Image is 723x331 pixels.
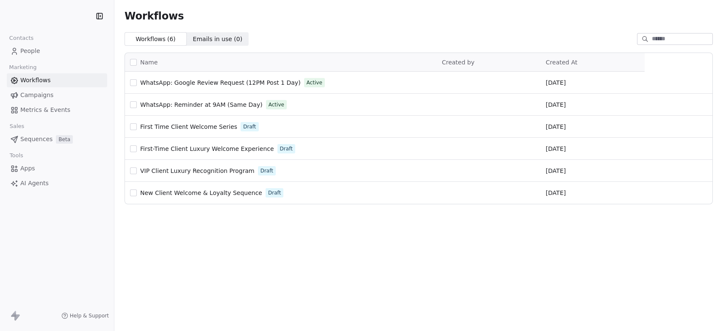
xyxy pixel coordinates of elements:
span: Draft [280,145,293,153]
span: Active [269,101,284,108]
span: Campaigns [20,91,53,100]
span: WhatsApp: Reminder at 9AM (Same Day) [140,101,263,108]
a: Metrics & Events [7,103,107,117]
span: Draft [260,167,273,175]
span: Active [307,79,322,86]
a: AI Agents [7,176,107,190]
span: New Client Welcome & Loyalty Sequence [140,189,262,196]
a: Campaigns [7,88,107,102]
span: Emails in use ( 0 ) [193,35,242,44]
span: Workflows [125,10,184,22]
span: Sequences [20,135,53,144]
span: Marketing [6,61,40,74]
span: Sales [6,120,28,133]
a: First-Time Client Luxury Welcome Experience [140,145,274,153]
a: First Time Client Welcome Series [140,122,237,131]
a: SequencesBeta [7,132,107,146]
span: AI Agents [20,179,49,188]
a: Workflows [7,73,107,87]
span: First Time Client Welcome Series [140,123,237,130]
a: New Client Welcome & Loyalty Sequence [140,189,262,197]
span: WhatsApp: Google Review Request (12PM Post 1 Day) [140,79,301,86]
span: Created by [442,59,474,66]
a: WhatsApp: Google Review Request (12PM Post 1 Day) [140,78,301,87]
a: People [7,44,107,58]
span: First-Time Client Luxury Welcome Experience [140,145,274,152]
span: Draft [243,123,256,131]
span: Apps [20,164,35,173]
span: Workflows [20,76,51,85]
span: [DATE] [546,145,566,153]
span: Beta [56,135,73,144]
span: [DATE] [546,78,566,87]
span: [DATE] [546,189,566,197]
span: [DATE] [546,167,566,175]
span: People [20,47,40,56]
span: Tools [6,149,27,162]
a: Apps [7,161,107,175]
a: WhatsApp: Reminder at 9AM (Same Day) [140,100,263,109]
a: Help & Support [61,312,109,319]
span: Help & Support [70,312,109,319]
span: [DATE] [546,100,566,109]
a: VIP Client Luxury Recognition Program [140,167,255,175]
span: Contacts [6,32,37,45]
span: Name [140,58,158,67]
span: [DATE] [546,122,566,131]
span: Draft [268,189,281,197]
span: Metrics & Events [20,106,70,114]
span: Created At [546,59,578,66]
span: VIP Client Luxury Recognition Program [140,167,255,174]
